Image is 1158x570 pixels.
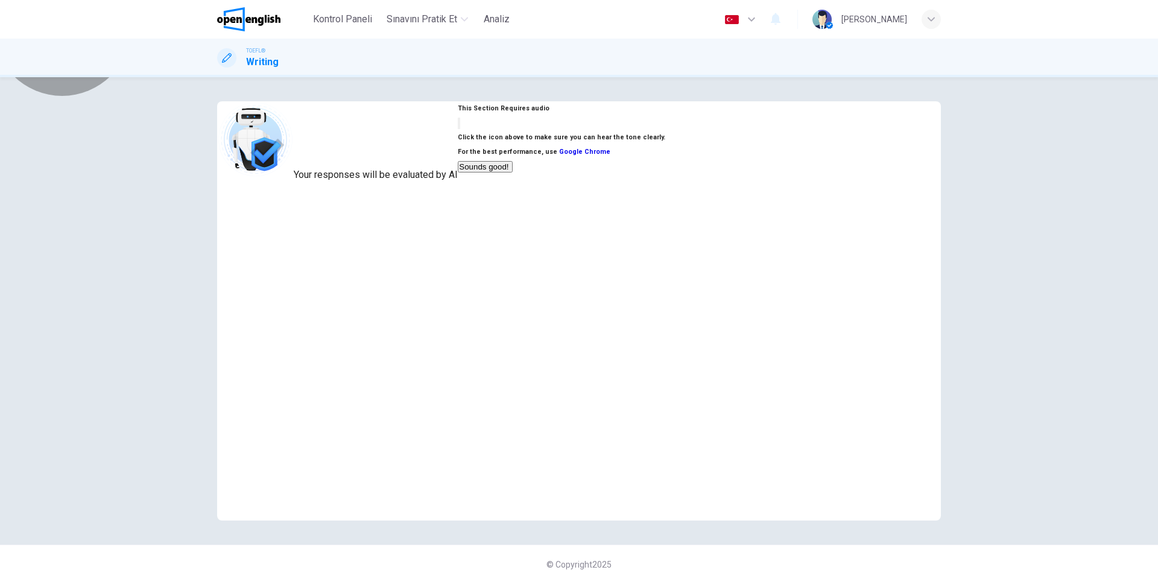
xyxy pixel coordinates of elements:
[478,8,516,30] button: Analiz
[313,12,372,27] span: Kontrol Paneli
[458,145,665,159] h6: For the best performance, use
[458,130,665,145] h6: Click the icon above to make sure you can hear the tone clearly.
[724,15,739,24] img: tr
[294,169,458,180] span: Your responses will be evaluated by AI
[458,101,665,116] h6: This Section Requires audio
[308,8,377,30] button: Kontrol Paneli
[546,560,612,569] span: © Copyright 2025
[458,161,512,173] button: Sounds good!
[387,12,457,27] span: Sınavını Pratik Et
[484,12,510,27] span: Analiz
[841,12,907,27] div: [PERSON_NAME]
[246,55,279,69] h1: Writing
[559,148,610,156] a: Google Chrome
[246,46,265,55] span: TOEFL®
[217,101,294,178] img: robot icon
[217,7,308,31] a: OpenEnglish logo
[382,8,473,30] button: Sınavını Pratik Et
[217,7,280,31] img: OpenEnglish logo
[812,10,832,29] img: Profile picture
